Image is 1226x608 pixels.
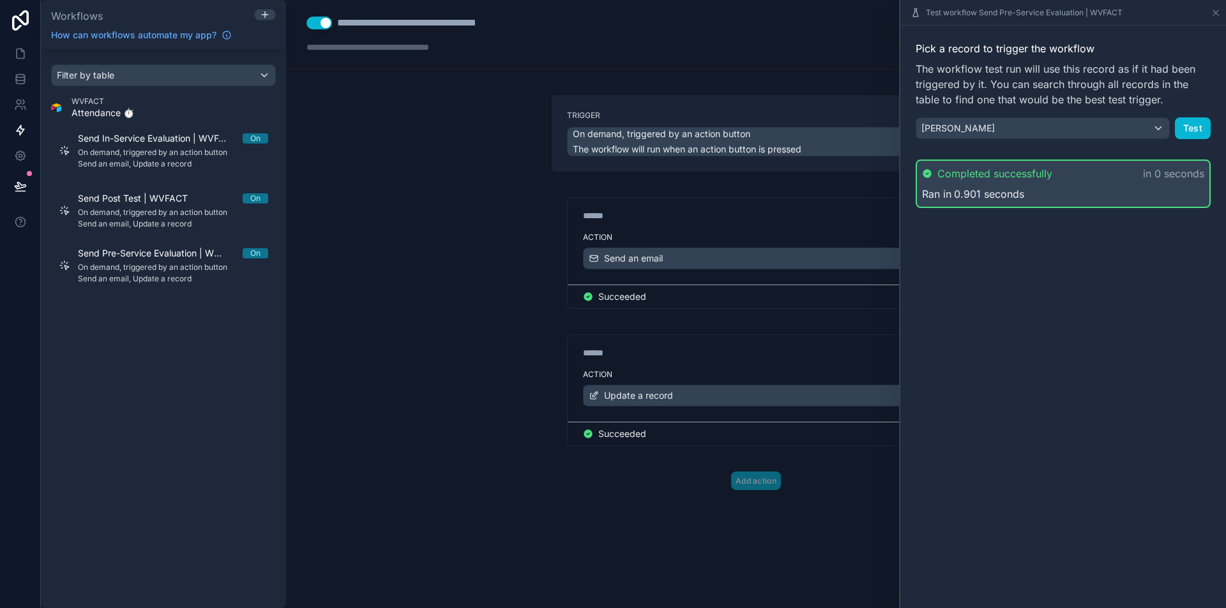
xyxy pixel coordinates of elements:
span: Succeeded [598,427,646,440]
span: Update a record [604,389,673,402]
span: Succeeded [598,290,646,303]
button: [PERSON_NAME] [916,117,1170,139]
span: [PERSON_NAME] [921,122,995,135]
span: The workflow will run when an action button is pressed [573,144,801,154]
p: in 0 seconds [1143,166,1204,181]
label: Trigger [567,110,945,121]
span: Ran in [922,186,951,202]
button: Send an email [583,248,929,269]
button: Update a record [583,385,929,406]
span: Send an email [604,252,663,265]
label: Action [583,232,929,242]
a: How can workflows automate my app? [46,29,237,41]
span: How can workflows automate my app? [51,29,216,41]
label: Action [583,369,929,380]
button: Test [1175,117,1211,139]
span: Completed successfully [937,166,1052,181]
span: Test workflow Send Pre-Service Evaluation | WVFACT [926,8,1123,18]
span: On demand, triggered by an action button [573,128,750,140]
span: Workflows [51,10,103,22]
button: On demand, triggered by an action buttonThe workflow will run when an action button is pressed [567,127,945,156]
span: Pick a record to trigger the workflow [916,41,1211,56]
span: The workflow test run will use this record as if it had been triggered by it. You can search thro... [916,61,1211,107]
span: 0.901 seconds [954,186,1024,202]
